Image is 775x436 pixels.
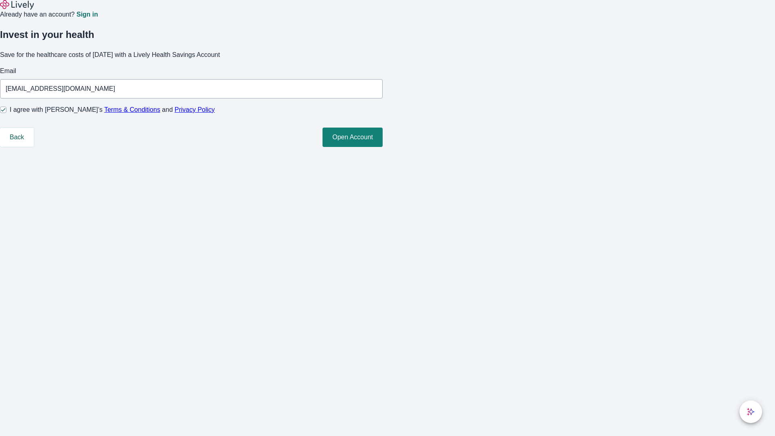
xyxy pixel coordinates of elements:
a: Sign in [76,11,98,18]
a: Privacy Policy [175,106,215,113]
a: Terms & Conditions [104,106,160,113]
button: chat [739,400,762,423]
svg: Lively AI Assistant [747,408,755,416]
button: Open Account [323,128,383,147]
span: I agree with [PERSON_NAME]’s and [10,105,215,115]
